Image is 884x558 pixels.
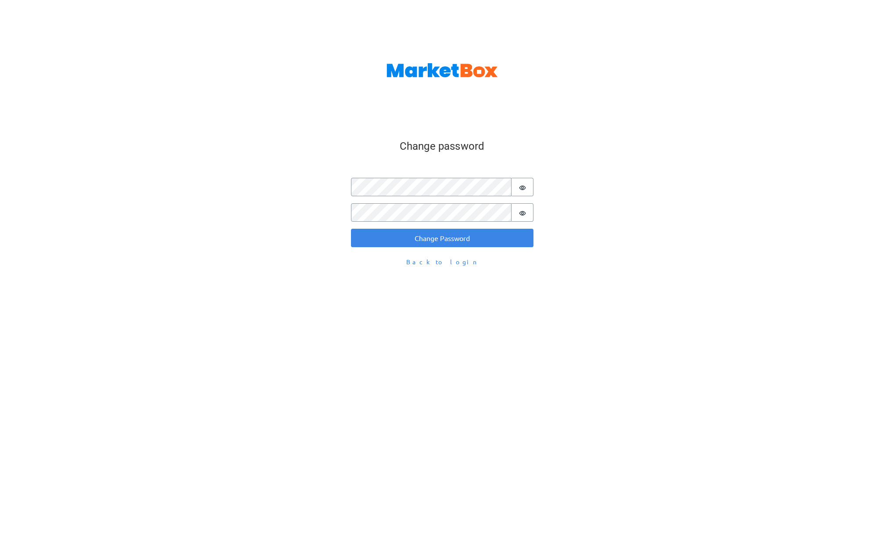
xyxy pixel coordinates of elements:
button: Back to login [351,254,533,270]
button: Show password [512,203,533,222]
button: Show password [512,178,533,196]
img: MarketBox logo [387,63,498,77]
h4: Change password [364,140,519,153]
button: Change Password [351,229,533,247]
